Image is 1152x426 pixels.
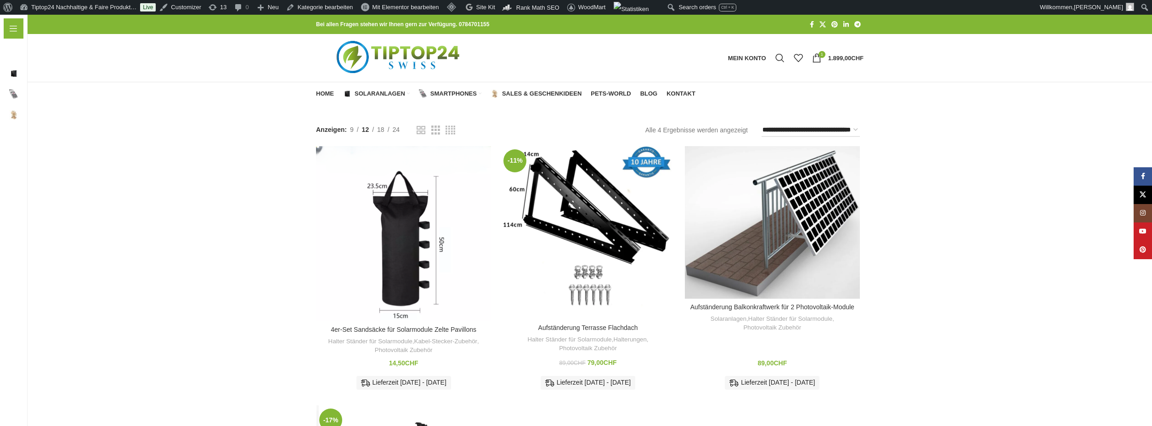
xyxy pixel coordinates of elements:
[640,85,658,103] a: Blog
[721,5,734,10] span: Ctrl + K
[491,85,582,103] a: Sales & Geschenkideen
[356,376,451,390] div: Lieferzeit [DATE] - [DATE]
[343,90,351,98] img: Solaranlagen
[723,49,771,67] a: Mein Konto
[372,4,439,11] span: Mit Elementor bearbeiten
[350,126,354,133] span: 9
[666,85,695,103] a: Kontakt
[819,51,825,58] span: 1
[559,344,617,353] a: Photovoltaik Zubehör
[500,146,675,319] a: Aufständerung Terrasse Flachdach
[316,85,334,103] a: Home
[1134,204,1152,222] a: Instagram Social Link
[343,85,410,103] a: Solaranlagen
[762,124,860,137] select: Shop-Reihenfolge
[476,4,495,11] span: Site Kit
[613,335,646,344] a: Halterungen
[362,126,369,133] span: 12
[817,18,829,31] a: X Social Link
[771,49,789,67] a: Suche
[502,90,582,97] span: Sales & Geschenkideen
[690,303,854,311] a: Aufständerung Balkonkraftwerk für 2 Photovoltaik-Module
[331,326,476,333] a: 4er-Set Sandsäcke für Solarmodule Zelte Pavillons
[430,90,477,97] span: Smartphones
[1134,186,1152,204] a: X Social Link
[347,125,357,135] a: 9
[377,126,384,133] span: 18
[316,90,334,97] span: Home
[311,85,700,103] div: Hauptnavigation
[355,90,405,97] span: Solaranlagen
[591,85,631,103] a: Pets-World
[748,315,832,324] a: Halter Ständer für Solarmodule
[538,324,638,331] a: Aufständerung Terrasse Flachdach
[640,90,658,97] span: Blog
[140,3,156,11] a: Live
[390,125,403,135] a: 24
[666,90,695,97] span: Kontakt
[711,315,746,324] a: Solaranlagen
[1134,222,1152,241] a: YouTube Social Link
[516,4,559,11] span: Rank Math SEO
[689,315,855,332] div: , ,
[541,376,635,390] div: Lieferzeit [DATE] - [DATE]
[725,376,819,390] div: Lieferzeit [DATE] - [DATE]
[359,125,373,135] a: 12
[757,359,787,367] bdi: 89,00
[417,125,425,136] a: Rasteransicht 2
[316,125,347,135] span: Anzeigen
[789,49,808,67] div: Meine Wunschliste
[505,335,671,352] div: , ,
[419,85,481,103] a: Smartphones
[828,55,864,62] bdi: 1.899,00
[1134,167,1152,186] a: Facebook Social Link
[614,2,649,17] img: Aufrufe der letzten 48 Stunden. Klicke hier für weitere Jetpack-Statistiken.
[414,337,477,346] a: Kabel-Stecker-Zubehör
[491,90,499,98] img: Sales & Geschenkideen
[316,54,483,61] a: Logo der Website
[685,146,860,299] a: Aufständerung Balkonkraftwerk für 2 Photovoltaik-Module
[503,149,526,172] span: -11%
[807,18,817,31] a: Facebook Social Link
[645,125,748,135] p: Alle 4 Ergebnisse werden angezeigt
[1134,241,1152,259] a: Pinterest Social Link
[604,359,617,366] span: CHF
[316,21,489,28] strong: Bei allen Fragen stehen wir Ihnen gern zur Verfügung. 0784701155
[316,34,483,82] img: Tiptop24 Nachhaltige & Faire Produkte
[374,125,388,135] a: 18
[405,359,418,367] span: CHF
[389,359,418,367] bdi: 14,50
[559,360,585,366] bdi: 89,00
[808,49,868,67] a: 1 1.899,00CHF
[587,359,617,366] bdi: 79,00
[1074,4,1123,11] span: [PERSON_NAME]
[829,18,841,31] a: Pinterest Social Link
[316,146,491,321] a: 4er-Set Sandsäcke für Solarmodule Zelte Pavillons
[431,125,440,136] a: Rasteransicht 3
[851,55,864,62] span: CHF
[743,324,801,332] a: Photovoltaik Zubehör
[841,18,852,31] a: LinkedIn Social Link
[728,55,766,61] span: Mein Konto
[852,18,864,31] a: Telegram Social Link
[328,337,412,346] a: Halter Ständer für Solarmodule
[527,335,611,344] a: Halter Ständer für Solarmodule
[574,360,586,366] span: CHF
[393,126,400,133] span: 24
[774,359,787,367] span: CHF
[375,346,433,355] a: Photovoltaik Zubehör
[591,90,631,97] span: Pets-World
[419,90,427,98] img: Smartphones
[321,337,486,354] div: , ,
[446,125,455,136] a: Rasteransicht 4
